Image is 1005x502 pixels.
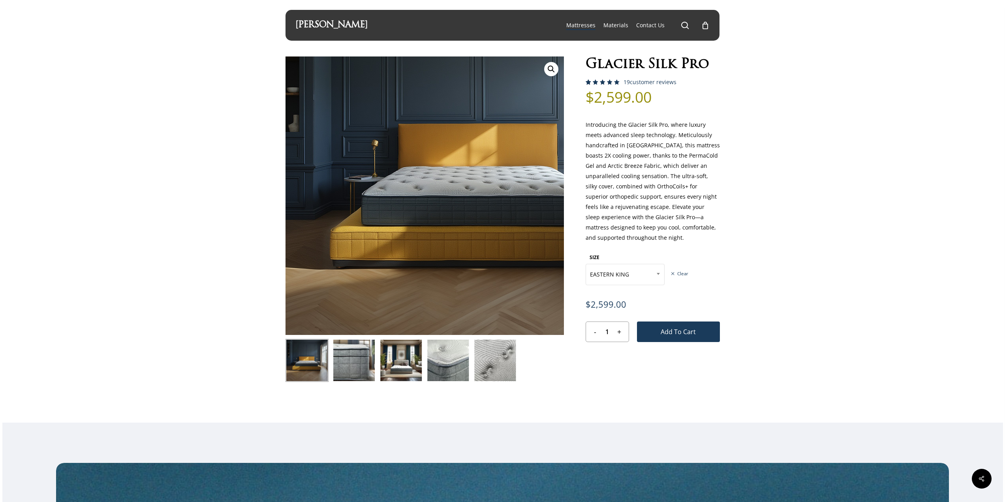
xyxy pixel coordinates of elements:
[637,322,720,342] button: Add to cart
[586,322,600,342] input: -
[599,322,614,342] input: Product quantity
[603,21,628,29] a: Materials
[586,299,591,310] span: $
[701,21,710,30] a: Cart
[562,10,710,41] nav: Main Menu
[586,79,620,118] span: Rated out of 5 based on customer ratings
[624,79,676,85] a: 19customer reviews
[590,254,599,261] label: SIZE
[586,87,594,107] span: $
[624,78,630,86] span: 19
[586,266,664,283] span: EASTERN KING
[671,271,688,276] a: Clear options
[586,79,594,92] span: 18
[566,21,595,29] a: Mattresses
[544,62,558,76] a: View full-screen image gallery
[295,21,368,30] a: [PERSON_NAME]
[586,120,720,251] p: Introducing the Glacier Silk Pro, where luxury meets advanced sleep technology. Meticulously hand...
[586,56,720,73] h1: Glacier Silk Pro
[594,352,712,374] iframe: Secure express checkout frame
[636,21,665,29] a: Contact Us
[586,264,665,285] span: EASTERN KING
[586,79,620,85] div: Rated 5.00 out of 5
[615,322,629,342] input: +
[586,87,652,107] bdi: 2,599.00
[586,299,626,310] bdi: 2,599.00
